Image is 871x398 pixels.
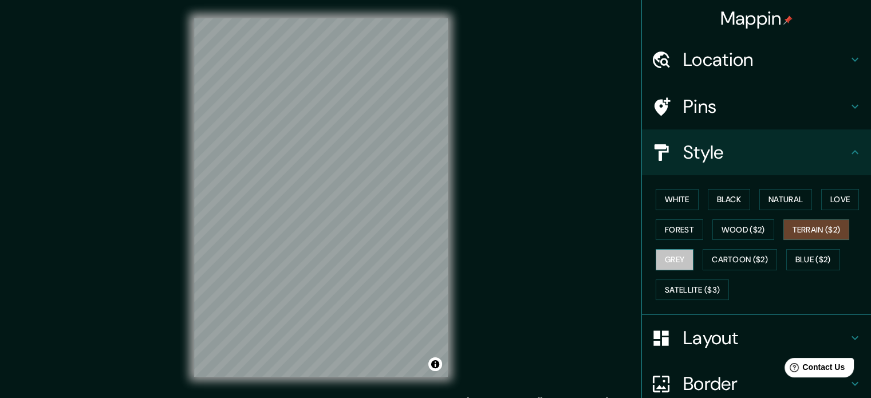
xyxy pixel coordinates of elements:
[428,357,442,371] button: Toggle attribution
[656,189,699,210] button: White
[194,18,448,377] canvas: Map
[786,249,840,270] button: Blue ($2)
[683,95,848,118] h4: Pins
[759,189,812,210] button: Natural
[656,219,703,241] button: Forest
[720,7,793,30] h4: Mappin
[642,84,871,129] div: Pins
[656,279,729,301] button: Satellite ($3)
[642,315,871,361] div: Layout
[683,141,848,164] h4: Style
[642,129,871,175] div: Style
[769,353,858,385] iframe: Help widget launcher
[712,219,774,241] button: Wood ($2)
[683,326,848,349] h4: Layout
[703,249,777,270] button: Cartoon ($2)
[708,189,751,210] button: Black
[683,48,848,71] h4: Location
[783,219,850,241] button: Terrain ($2)
[656,249,693,270] button: Grey
[683,372,848,395] h4: Border
[642,37,871,82] div: Location
[783,15,793,25] img: pin-icon.png
[821,189,859,210] button: Love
